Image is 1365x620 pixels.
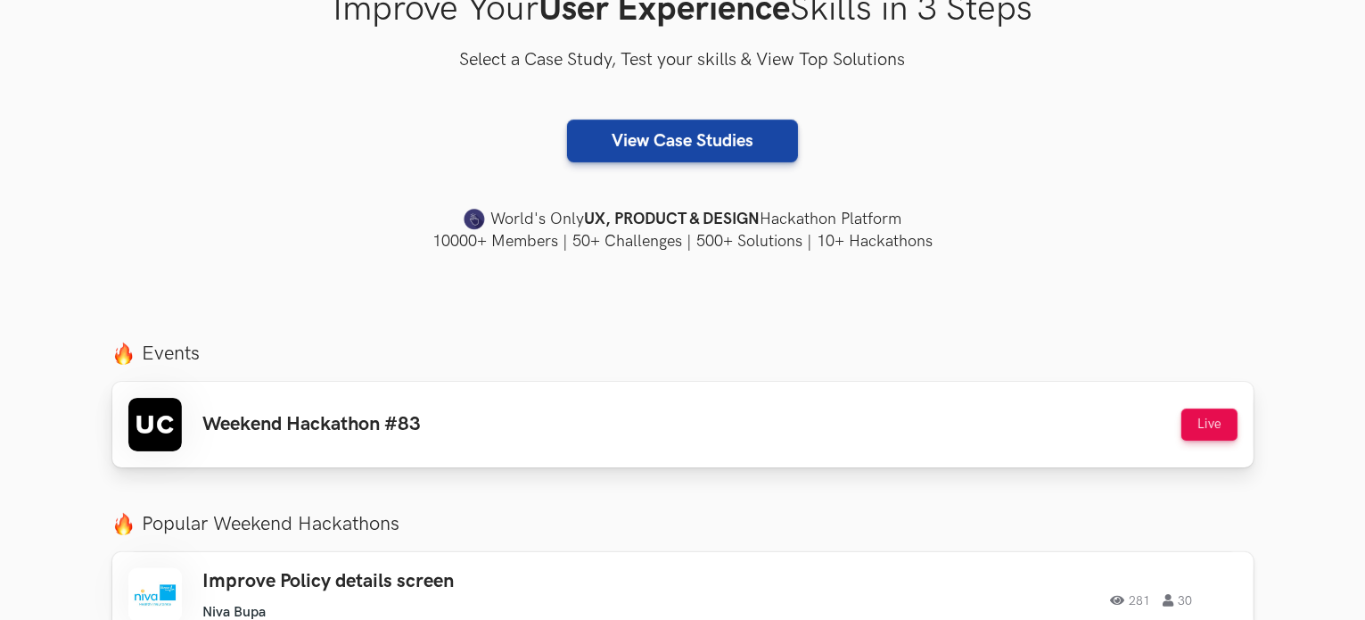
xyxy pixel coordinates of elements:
[584,207,760,232] strong: UX, PRODUCT & DESIGN
[1181,409,1238,441] button: Live
[203,570,710,593] h3: Improve Policy details screen
[112,382,1254,467] a: Weekend Hackathon #83 Live
[112,342,1254,366] label: Events
[112,512,1254,536] label: Popular Weekend Hackathons
[1164,594,1193,607] span: 30
[203,413,422,436] h3: Weekend Hackathon #83
[464,208,485,231] img: uxhack-favicon-image.png
[112,513,135,535] img: fire.png
[112,230,1254,252] h4: 10000+ Members | 50+ Challenges | 500+ Solutions | 10+ Hackathons
[112,207,1254,232] h4: World's Only Hackathon Platform
[1111,594,1151,607] span: 281
[567,120,798,162] a: View Case Studies
[112,46,1254,75] h3: Select a Case Study, Test your skills & View Top Solutions
[112,343,135,365] img: fire.png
